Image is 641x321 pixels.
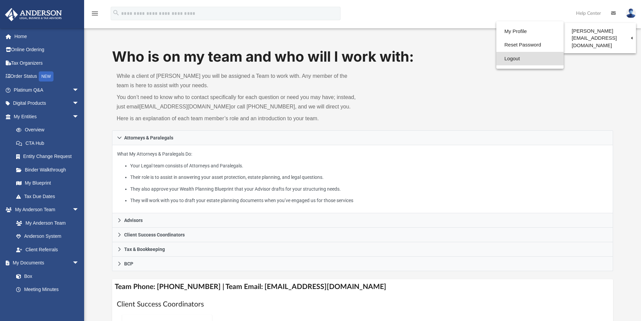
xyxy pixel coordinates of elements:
li: They also approve your Wealth Planning Blueprint that your Advisor drafts for your structuring ne... [130,185,608,193]
a: Anderson System [9,230,86,243]
a: menu [91,13,99,18]
p: You don’t need to know who to contact specifically for each question or need you may have; instea... [117,93,358,111]
p: While a client of [PERSON_NAME] you will be assigned a Team to work with. Any member of the team ... [117,71,358,90]
a: Client Success Coordinators [112,228,613,242]
i: menu [91,9,99,18]
span: Tax & Bookkeeping [124,247,165,252]
a: Advisors [112,213,613,228]
a: My Anderson Team [9,216,82,230]
a: Entity Change Request [9,150,89,163]
a: CTA Hub [9,136,89,150]
p: What My Attorneys & Paralegals Do: [117,150,608,205]
li: They will work with you to draft your estate planning documents when you’ve engaged us for those ... [130,196,608,205]
span: Client Success Coordinators [124,232,185,237]
div: NEW [39,71,54,82]
a: Tax Due Dates [9,190,89,203]
a: My Documentsarrow_drop_down [5,256,86,270]
a: Attorneys & Paralegals [112,130,613,145]
a: My Blueprint [9,176,86,190]
a: Client Referrals [9,243,86,256]
img: Anderson Advisors Platinum Portal [3,8,64,21]
span: Attorneys & Paralegals [124,135,173,140]
a: Binder Walkthrough [9,163,89,176]
li: Your Legal team consists of Attorneys and Paralegals. [130,162,608,170]
a: My Anderson Teamarrow_drop_down [5,203,86,217]
a: My Entitiesarrow_drop_down [5,110,89,123]
a: My Profile [496,25,564,38]
a: Reset Password [496,38,564,52]
a: Overview [9,123,89,137]
a: Home [5,30,89,43]
a: [EMAIL_ADDRESS][DOMAIN_NAME] [139,104,230,109]
a: Meeting Minutes [9,283,86,296]
p: Here is an explanation of each team member’s role and an introduction to your team. [117,114,358,123]
a: Tax & Bookkeeping [112,242,613,257]
a: [PERSON_NAME][EMAIL_ADDRESS][DOMAIN_NAME] [564,25,636,52]
div: Attorneys & Paralegals [112,145,613,214]
h4: Team Phone: [PHONE_NUMBER] | Team Email: [EMAIL_ADDRESS][DOMAIN_NAME] [112,279,613,294]
span: arrow_drop_down [72,110,86,124]
a: Online Ordering [5,43,89,57]
a: Forms Library [9,296,82,310]
a: Platinum Q&Aarrow_drop_down [5,83,89,97]
img: User Pic [626,8,636,18]
a: BCP [112,257,613,271]
a: Order StatusNEW [5,70,89,84]
span: arrow_drop_down [72,256,86,270]
i: search [112,9,120,17]
a: Logout [496,52,564,66]
span: Advisors [124,218,143,223]
span: arrow_drop_down [72,97,86,110]
span: BCP [124,261,133,266]
a: Tax Organizers [5,56,89,70]
h1: Client Success Coordinators [117,299,609,309]
li: Their role is to assist in answering your asset protection, estate planning, and legal questions. [130,173,608,182]
h1: Who is on my team and who will I work with: [112,47,613,67]
a: Box [9,269,82,283]
span: arrow_drop_down [72,203,86,217]
a: Digital Productsarrow_drop_down [5,97,89,110]
span: arrow_drop_down [72,83,86,97]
